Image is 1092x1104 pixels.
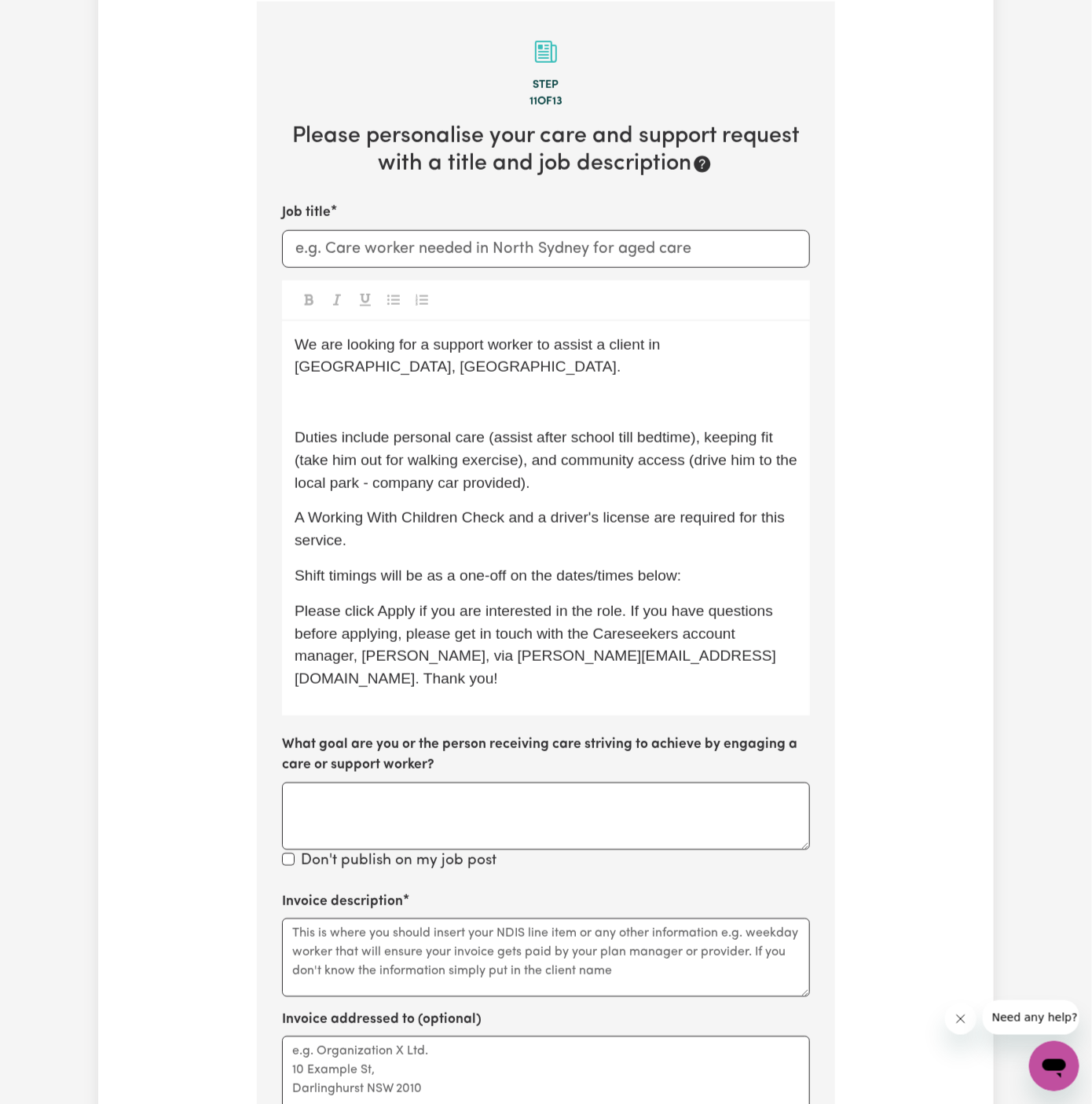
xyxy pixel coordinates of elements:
span: We are looking for a support worker to assist a client in [GEOGRAPHIC_DATA], [GEOGRAPHIC_DATA]. [295,336,665,376]
iframe: Close message [945,1003,977,1035]
label: Job title [282,203,331,223]
button: Toggle undefined [298,290,320,310]
iframe: Message from company [983,1000,1079,1035]
h2: Please personalise your care and support request with a title and job description [282,123,810,178]
button: Toggle undefined [411,290,433,310]
button: Toggle undefined [354,290,376,310]
label: What goal are you or the person receiving care striving to achieve by engaging a care or support ... [282,735,810,776]
span: Shift timings will be as a one-off on the dates/times below: [295,567,681,584]
label: Don't publish on my job post [301,850,497,873]
input: e.g. Care worker needed in North Sydney for aged care [282,230,810,268]
div: 11 of 13 [282,94,810,111]
span: Duties include personal care (assist after school till bedtime), keeping fit (take him out for wa... [295,429,801,491]
button: Toggle undefined [326,290,348,310]
span: A Working With Children Check and a driver's license are required for this service. [295,509,789,548]
label: Invoice description [282,892,403,912]
iframe: Button to launch messaging window [1029,1041,1079,1091]
span: Please click Apply if you are interested in the role. If you have questions before applying, plea... [295,603,777,687]
label: Invoice addressed to (optional) [282,1010,482,1030]
button: Toggle undefined [383,290,405,310]
div: Step [282,77,810,94]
